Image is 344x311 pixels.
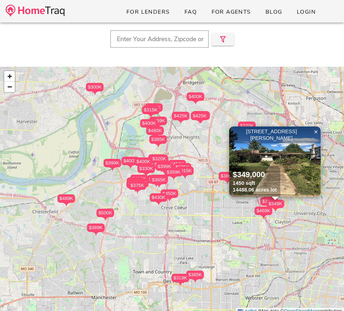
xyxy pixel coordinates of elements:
[121,157,139,165] div: $400K
[150,193,167,202] div: $430K
[149,117,167,129] div: $359K
[296,8,316,16] span: Login
[150,175,168,187] div: $370K
[140,119,158,131] div: $400K
[147,114,155,118] img: triPin.png
[145,103,163,116] div: $325K
[265,206,273,209] img: triPin.png
[7,72,12,80] span: +
[255,207,272,215] div: $469K
[170,176,177,180] img: triPin.png
[192,101,199,105] img: triPin.png
[211,8,251,16] span: For Agents
[265,8,282,16] span: Blog
[96,209,114,217] div: $500K
[104,159,121,167] div: $399K
[205,6,256,18] a: For Agents
[161,171,168,175] img: triPin.png
[130,175,148,187] div: $410K
[267,200,284,212] div: $349K
[166,198,173,202] img: triPin.png
[4,82,15,92] a: Zoom out
[92,232,100,236] img: triPin.png
[172,112,189,120] div: $425K
[131,179,149,191] div: $475K
[57,194,75,203] div: $489K
[260,215,267,219] img: triPin.png
[127,177,144,190] div: $450K
[87,223,105,236] div: $389K
[186,271,204,279] div: $385K
[238,122,256,134] div: $320K
[155,125,162,129] img: triPin.png
[177,120,184,124] img: triPin.png
[142,106,160,118] div: $315K
[146,127,164,135] div: $480K
[238,122,256,130] div: $320K
[309,277,344,311] iframe: Chat Widget
[150,155,168,167] div: $320K
[91,91,99,95] img: triPin.png
[129,181,146,190] div: $375K
[255,207,272,219] div: $469K
[161,189,178,202] div: $450K
[168,160,186,168] div: $459K
[152,160,170,169] div: $435K
[192,279,199,283] img: triPin.png
[186,271,204,283] div: $385K
[260,197,278,209] div: $369K
[149,135,167,148] div: $385K
[126,180,144,192] div: $365K
[184,8,197,16] span: FAQ
[224,180,231,184] img: triPin.png
[272,208,279,212] img: triPin.png
[145,128,153,131] img: triPin.png
[177,282,184,286] img: triPin.png
[134,190,141,194] img: triPin.png
[86,83,104,95] div: $300K
[179,6,203,18] a: FAQ
[150,193,167,206] div: $430K
[191,112,208,124] div: $425K
[260,197,278,206] div: $369K
[155,144,162,148] img: triPin.png
[6,5,64,17] img: desktop-logo.34a1112.png
[165,168,182,180] div: $359K
[192,111,210,124] div: $425K
[187,92,204,105] div: $400K
[171,274,189,282] div: $319K
[142,106,160,114] div: $315K
[129,181,146,194] div: $375K
[149,135,167,144] div: $385K
[314,128,318,136] span: ×
[126,8,170,16] span: For Lenders
[96,209,114,221] div: $500K
[219,172,236,184] div: $380K
[155,184,163,188] img: triPin.png
[196,120,204,124] img: triPin.png
[130,175,148,183] div: $410K
[57,194,75,207] div: $489K
[165,168,182,176] div: $359K
[120,6,176,18] a: For Lenders
[233,170,277,180] div: $349,000
[192,111,210,120] div: $425K
[176,167,194,179] div: $315K
[155,202,162,206] img: triPin.png
[219,172,236,180] div: $380K
[126,180,144,188] div: $365K
[127,177,144,186] div: $450K
[229,127,321,197] img: 1.jpg
[149,117,167,125] div: $359K
[109,167,116,171] img: triPin.png
[146,127,164,139] div: $480K
[140,119,158,128] div: $400K
[171,274,189,286] div: $319K
[168,160,186,172] div: $459K
[172,112,189,124] div: $425K
[121,157,139,169] div: $400K
[174,163,191,175] div: $375K
[148,154,166,167] div: $319K
[192,111,209,119] div: $390K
